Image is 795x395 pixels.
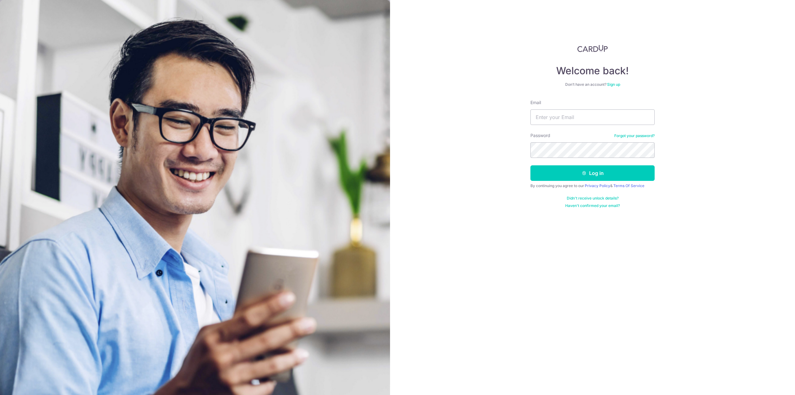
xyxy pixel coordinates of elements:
input: Enter your Email [530,109,655,125]
div: By continuing you agree to our & [530,183,655,188]
h4: Welcome back! [530,65,655,77]
a: Privacy Policy [585,183,610,188]
a: Forgot your password? [614,133,655,138]
a: Didn't receive unlock details? [567,196,619,201]
a: Sign up [607,82,620,87]
label: Password [530,132,550,139]
img: CardUp Logo [577,45,608,52]
div: Don’t have an account? [530,82,655,87]
button: Log in [530,165,655,181]
label: Email [530,99,541,106]
a: Terms Of Service [613,183,644,188]
keeper-lock: Open Keeper Popup [642,113,650,121]
a: Haven't confirmed your email? [565,203,620,208]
